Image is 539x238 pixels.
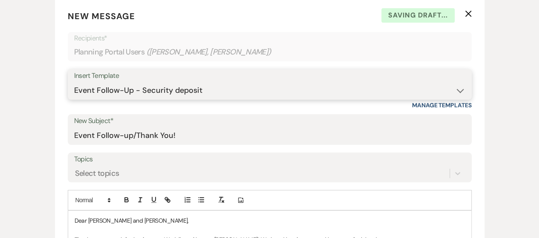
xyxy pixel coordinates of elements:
div: Select topics [75,168,119,179]
div: Planning Portal Users [74,44,465,60]
p: Dear [PERSON_NAME] and [PERSON_NAME], [75,216,465,225]
div: Insert Template [74,70,465,82]
a: Manage Templates [412,101,472,109]
span: Saving draft... [381,8,455,23]
label: New Subject* [74,115,465,127]
p: Recipients* [74,33,465,44]
label: Topics [74,153,465,166]
span: ( [PERSON_NAME], [PERSON_NAME] ) [146,46,271,58]
span: New Message [68,11,135,22]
